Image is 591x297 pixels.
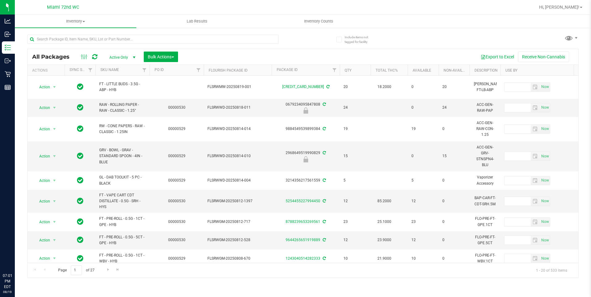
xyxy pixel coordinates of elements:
button: Bulk Actions [144,52,178,62]
span: FLSRWGM-20250812-1397 [207,198,268,204]
span: Miami 72nd WC [47,5,79,10]
span: Page of 27 [53,266,100,275]
span: FLSRWWD-20250818-011 [207,105,268,111]
span: 0 [442,178,466,183]
span: 12 [343,237,367,243]
span: 10 [343,256,367,261]
span: Set Current date [540,103,550,112]
span: select [51,218,58,226]
div: BAP-CAR-FT-CDT-SRH.5M [473,195,497,207]
button: Receive Non-Cannabis [518,52,569,62]
a: Inventory [15,15,136,28]
span: All Packages [32,53,76,60]
span: Action [34,152,50,161]
span: Inventory Counts [296,19,342,24]
span: FLSRWWD-20250814-014 [207,126,268,132]
a: 00000529 [168,127,185,131]
span: Action [34,197,50,206]
span: select [51,197,58,206]
a: Sync Status [70,68,93,72]
span: Action [34,176,50,185]
span: In Sync [77,176,83,185]
span: RAW - ROLLING PAPER - RAW - CLASSIC - 1.25" [99,102,146,114]
div: FLO-PRE-FT-WBV.1CT [473,252,497,265]
span: 12 [343,198,367,204]
span: select [531,236,540,245]
span: Set Current date [540,197,550,206]
span: Action [34,236,50,245]
a: 00000529 [168,178,185,182]
span: In Sync [77,124,83,133]
span: select [51,125,58,133]
span: Action [34,125,50,133]
span: Sync from Compliance System [322,102,326,107]
span: select [531,254,540,263]
span: select [540,83,550,91]
span: 0 [442,126,466,132]
a: Filter [193,65,204,75]
span: select [51,176,58,185]
span: select [51,103,58,112]
span: select [540,197,550,206]
span: 19 [343,126,367,132]
span: Sync from Compliance System [322,238,326,242]
span: 24 [442,105,466,111]
span: select [51,236,58,245]
span: 0 [442,219,466,225]
span: select [531,176,540,185]
span: Set Current date [540,236,550,245]
a: PO ID [155,68,164,72]
span: select [51,83,58,91]
span: select [531,197,540,206]
a: Flourish Package ID [209,68,248,73]
span: Sync from Compliance System [322,256,326,261]
inline-svg: Analytics [5,18,11,24]
span: Set Current date [540,82,550,91]
a: 00000530 [168,238,185,242]
div: ACC-GEN-GRV-STNSPN4-BLU [473,144,497,169]
span: select [540,254,550,263]
span: 1 - 20 of 533 items [531,266,572,275]
span: Sync from Compliance System [322,127,326,131]
span: select [531,103,540,112]
span: 0 [411,84,435,90]
span: select [540,218,550,226]
span: FLSRWWD-20250814-010 [207,153,268,159]
div: ACC-GEN-RAW-CON-1.25 [473,119,497,139]
a: [CREDIT_CARD_NUMBER] [282,85,324,89]
a: 00000530 [168,199,185,203]
span: 24 [343,105,367,111]
span: Set Current date [540,217,550,226]
div: FLO-PRE-FT-GPE.1CT [473,215,497,228]
span: In Sync [77,197,83,205]
span: In Sync [77,82,83,91]
div: Actions [32,68,62,73]
span: 12 [411,198,435,204]
span: Action [34,83,50,91]
span: select [51,254,58,263]
span: FT - VAPE CART CDT DISTILLATE - 0.5G - SRH - HYS [99,192,146,210]
span: 0 [411,153,435,159]
span: RW - CONE PAPERS - RAW - CLASSIC - 1.25IN [99,123,146,135]
span: FT - PRE-ROLL - 0.5G - 1CT - WBV - HYB [99,253,146,264]
span: select [540,125,550,133]
a: Total THC% [376,68,398,73]
input: 1 [71,266,82,275]
a: 9644265651919889 [286,238,320,242]
span: 23.9000 [374,236,394,245]
iframe: Resource center [6,248,25,266]
a: 8788239653269561 [286,220,320,224]
span: 20 [442,84,466,90]
div: Newly Received [271,107,341,114]
span: Bulk Actions [148,54,174,59]
span: FT - PRE-ROLL - 0.5G - 1CT - GPE - HYB [99,216,146,228]
span: 5 [343,178,367,183]
div: Vaporizer Accessory [473,174,497,187]
span: 10 [411,256,435,261]
div: FLO-PRE-FT-GPE.5CT [473,234,497,247]
span: 19 [411,126,435,132]
inline-svg: Inventory [5,44,11,51]
a: Filter [85,65,96,75]
a: Lab Results [136,15,258,28]
div: 0679234095847808 [271,102,341,114]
